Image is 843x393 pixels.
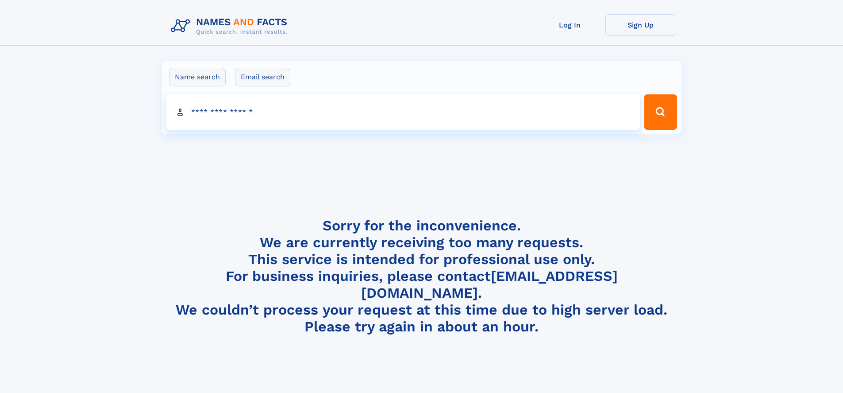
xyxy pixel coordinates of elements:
[235,68,290,86] label: Email search
[167,14,295,38] img: Logo Names and Facts
[605,14,676,36] a: Sign Up
[166,94,640,130] input: search input
[169,68,226,86] label: Name search
[535,14,605,36] a: Log In
[167,217,676,335] h4: Sorry for the inconvenience. We are currently receiving too many requests. This service is intend...
[644,94,677,130] button: Search Button
[361,268,618,301] a: [EMAIL_ADDRESS][DOMAIN_NAME]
